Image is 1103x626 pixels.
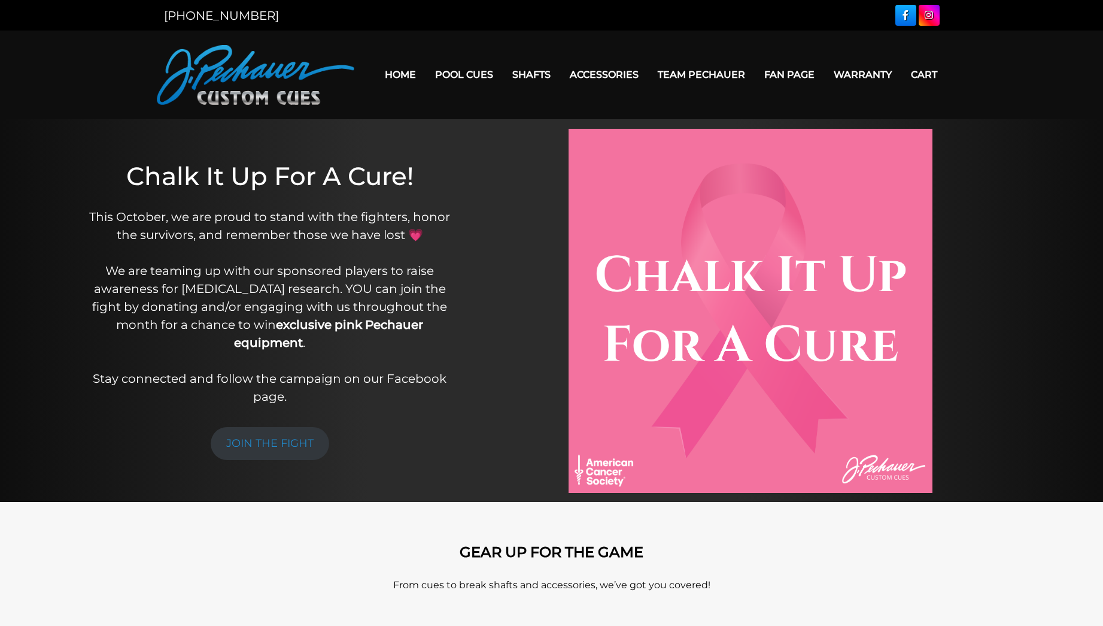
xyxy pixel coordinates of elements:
img: Pechauer Custom Cues [157,45,354,105]
strong: GEAR UP FOR THE GAME [460,543,643,561]
a: Home [375,59,426,90]
a: [PHONE_NUMBER] [164,8,279,23]
a: Warranty [824,59,901,90]
a: Pool Cues [426,59,503,90]
a: Team Pechauer [648,59,755,90]
p: This October, we are proud to stand with the fighters, honor the survivors, and remember those we... [89,208,451,406]
a: Cart [901,59,947,90]
a: Shafts [503,59,560,90]
a: JOIN THE FIGHT [211,427,329,460]
h1: Chalk It Up For A Cure! [89,161,451,191]
p: From cues to break shafts and accessories, we’ve got you covered! [211,578,893,592]
strong: exclusive pink Pechauer equipment [234,317,423,350]
a: Fan Page [755,59,824,90]
a: Accessories [560,59,648,90]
